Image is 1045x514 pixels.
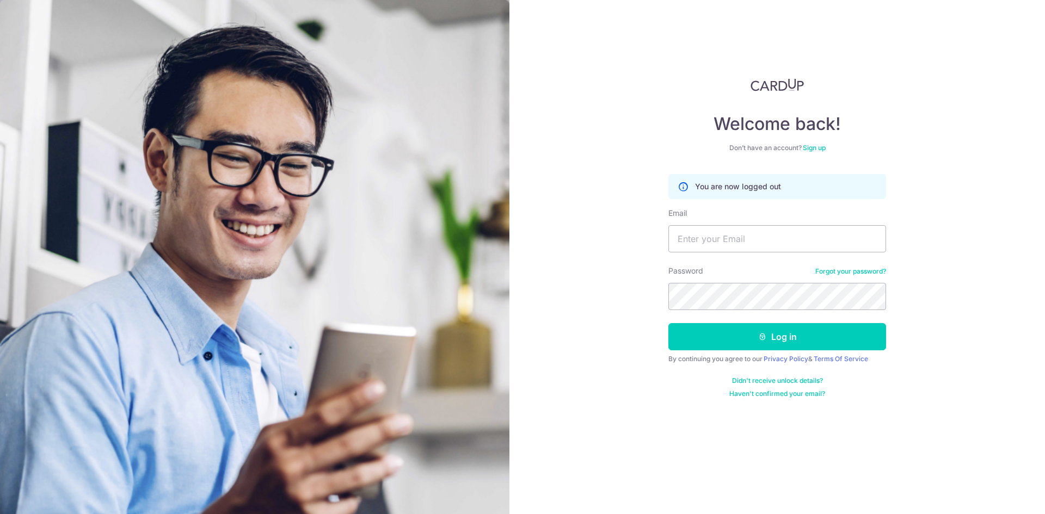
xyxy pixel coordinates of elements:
a: Didn't receive unlock details? [732,376,823,385]
a: Haven't confirmed your email? [729,389,825,398]
a: Forgot your password? [815,267,886,276]
img: CardUp Logo [751,78,804,91]
a: Sign up [803,144,826,152]
a: Privacy Policy [764,355,808,363]
p: You are now logged out [695,181,781,192]
label: Email [668,208,687,219]
label: Password [668,265,703,276]
a: Terms Of Service [814,355,868,363]
input: Enter your Email [668,225,886,252]
h4: Welcome back! [668,113,886,135]
div: By continuing you agree to our & [668,355,886,363]
div: Don’t have an account? [668,144,886,152]
button: Log in [668,323,886,350]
